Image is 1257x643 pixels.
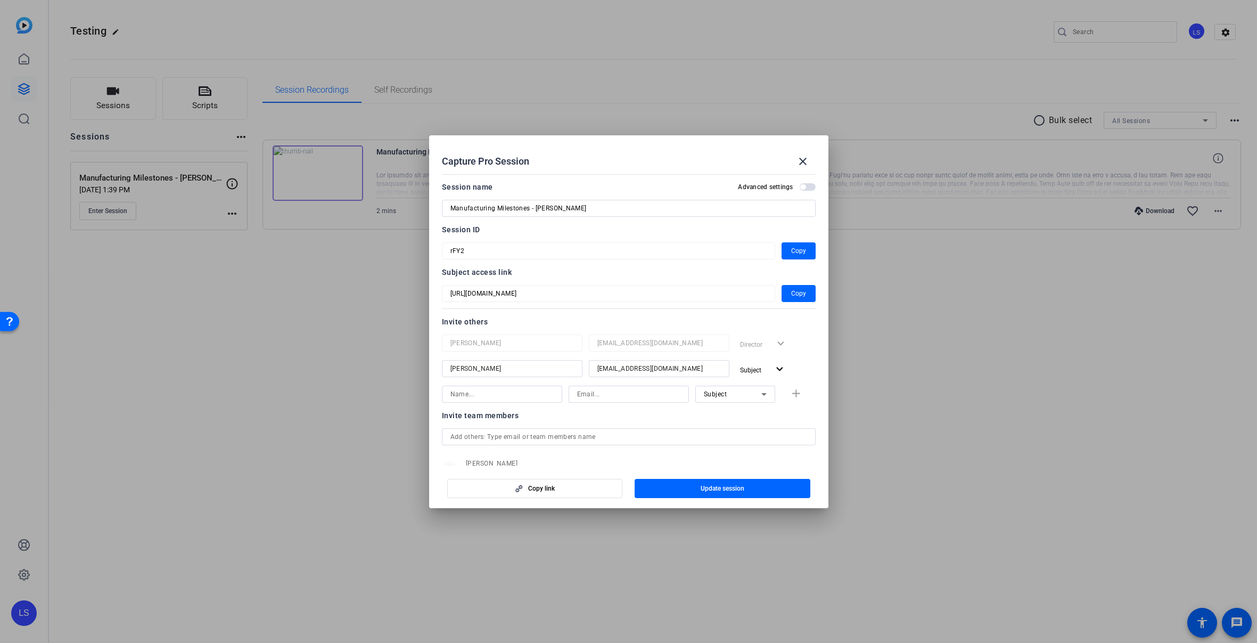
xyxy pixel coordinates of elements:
span: Subject [704,390,727,398]
input: Name... [450,337,574,349]
input: Name... [450,388,554,401]
div: Invite team members [442,409,816,422]
input: Add others: Type email or team members name [450,430,807,443]
div: Session ID [442,223,816,236]
input: Session OTP [450,245,767,257]
input: Name... [450,362,574,375]
div: Session name [442,181,493,193]
div: Capture Pro Session [442,149,816,174]
span: Subject [740,367,761,374]
span: Copy [791,287,806,300]
div: Subject access link [442,266,816,279]
span: Copy [791,245,806,257]
input: Enter Session Name [450,202,807,215]
mat-icon: expand_more [773,363,786,376]
div: Invite others [442,315,816,328]
button: Subject [736,360,791,379]
input: Email... [597,362,721,375]
input: Email... [577,388,680,401]
span: [PERSON_NAME] [466,459,573,468]
button: Update session [635,479,810,498]
button: Copy link [447,479,623,498]
input: Email... [597,337,721,349]
h2: Advanced settings [738,183,793,191]
button: Copy [782,285,816,302]
input: Session OTP [450,287,767,300]
button: Copy [782,242,816,259]
mat-icon: person [442,461,458,477]
span: Update session [701,484,744,493]
span: Copy link [528,484,555,493]
mat-icon: close [796,155,809,168]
